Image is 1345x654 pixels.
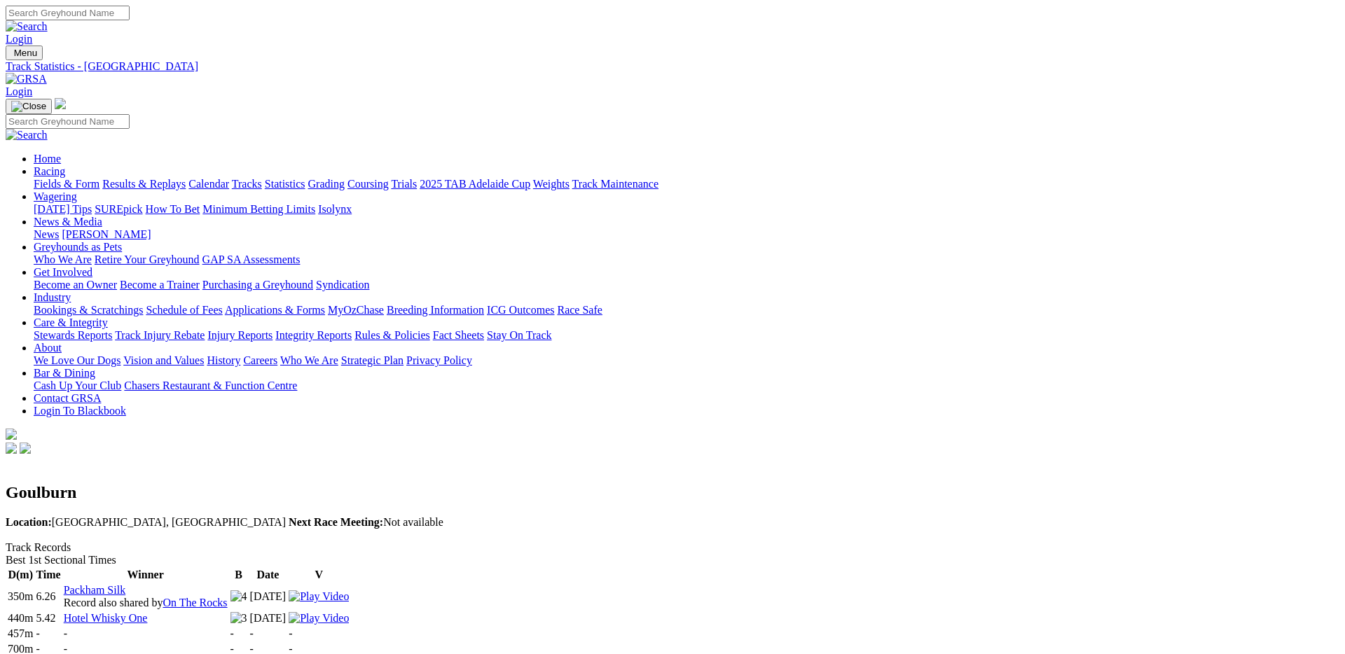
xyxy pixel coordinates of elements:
a: Injury Reports [207,329,273,341]
text: 5.42 [36,612,55,624]
td: - [288,627,350,641]
img: 3 [230,612,247,625]
a: Stewards Reports [34,329,112,341]
a: View replay [289,612,349,624]
a: Vision and Values [123,354,204,366]
div: Best 1st Sectional Times [6,554,1339,566]
a: Trials [391,178,417,190]
a: Applications & Forms [225,304,325,316]
button: Toggle navigation [6,46,43,60]
img: GRSA [6,73,47,85]
a: How To Bet [146,203,200,215]
a: Care & Integrity [34,316,108,328]
div: Industry [34,304,1339,316]
div: Get Involved [34,279,1339,291]
a: About [34,342,62,354]
a: Race Safe [557,304,602,316]
a: Track Maintenance [572,178,658,190]
img: Search [6,129,48,141]
div: About [34,354,1339,367]
img: facebook.svg [6,443,17,454]
a: Minimum Betting Limits [202,203,315,215]
a: Breeding Information [387,304,484,316]
a: Bar & Dining [34,367,95,379]
a: Packham Silk [64,584,125,596]
a: Fact Sheets [433,329,484,341]
a: Statistics [265,178,305,190]
th: B [230,568,248,582]
td: 457m [7,627,34,641]
a: Bookings & Scratchings [34,304,143,316]
a: Get Involved [34,266,92,278]
th: V [288,568,350,582]
a: Hotel Whisky One [64,612,148,624]
td: - [249,627,287,641]
td: - [230,627,248,641]
a: Calendar [188,178,229,190]
a: SUREpick [95,203,142,215]
div: Care & Integrity [34,329,1339,342]
a: History [207,354,240,366]
div: Track Records [6,541,1339,554]
a: Greyhounds as Pets [34,241,122,253]
input: Search [6,114,130,129]
span: Menu [14,48,37,58]
a: Track Statistics - [GEOGRAPHIC_DATA] [6,60,1339,73]
text: [DATE] [250,590,287,602]
th: Winner [63,568,228,582]
a: MyOzChase [328,304,384,316]
a: Stay On Track [487,329,551,341]
span: Not available [289,516,443,528]
img: Play Video [289,590,349,603]
a: Racing [34,165,65,177]
td: 350m [7,583,34,610]
a: Rules & Policies [354,329,430,341]
a: On The Rocks [163,597,227,608]
img: 4 [230,590,247,603]
text: [DATE] [250,612,287,624]
th: D(m) [7,568,34,582]
a: Careers [243,354,277,366]
a: Login [6,85,32,97]
b: Next Race Meeting: [289,516,383,528]
input: Search [6,6,130,20]
button: Toggle navigation [6,99,52,114]
th: Date [249,568,287,582]
a: Privacy Policy [406,354,472,366]
img: Play Video [289,612,349,625]
a: Become a Trainer [120,279,200,291]
a: [DATE] Tips [34,203,92,215]
div: Wagering [34,203,1339,216]
span: Record also shared by [64,597,228,608]
td: 440m [7,611,34,625]
a: Schedule of Fees [146,304,222,316]
th: Time [35,568,61,582]
img: Search [6,20,48,33]
td: - [35,627,61,641]
img: twitter.svg [20,443,31,454]
text: 6.26 [36,590,55,602]
span: [GEOGRAPHIC_DATA], [GEOGRAPHIC_DATA] [6,516,286,528]
a: Who We Are [280,354,338,366]
b: Location: [6,516,52,528]
a: Login To Blackbook [34,405,126,417]
a: Chasers Restaurant & Function Centre [124,380,297,391]
a: News [34,228,59,240]
a: Contact GRSA [34,392,101,404]
a: Track Injury Rebate [115,329,205,341]
div: Greyhounds as Pets [34,253,1339,266]
a: Syndication [316,279,369,291]
a: Strategic Plan [341,354,403,366]
a: Tracks [232,178,262,190]
a: Isolynx [318,203,352,215]
a: Become an Owner [34,279,117,291]
a: Retire Your Greyhound [95,253,200,265]
a: Weights [533,178,570,190]
a: Coursing [347,178,389,190]
a: Results & Replays [102,178,186,190]
h2: Goulburn [6,483,1339,502]
a: Who We Are [34,253,92,265]
a: 2025 TAB Adelaide Cup [420,178,530,190]
a: Integrity Reports [275,329,352,341]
